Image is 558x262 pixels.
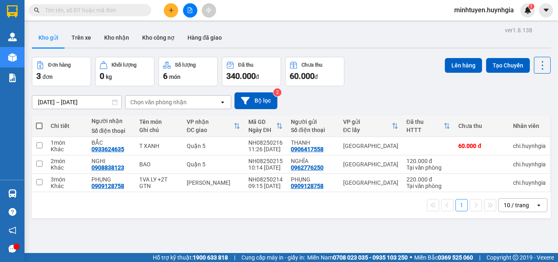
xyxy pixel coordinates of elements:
div: Số lượng [175,62,196,68]
div: Mã GD [248,119,276,125]
div: 1VA LY +2T [139,176,179,183]
div: Khối lượng [112,62,136,68]
div: HTTT [406,127,444,133]
span: 3 [36,71,41,81]
div: GTN [139,183,179,189]
div: Chưa thu [458,123,505,129]
div: Người nhận [92,118,131,124]
img: warehouse-icon [8,189,17,198]
strong: 0369 525 060 [438,254,473,261]
span: món [169,74,181,80]
div: Khác [51,146,83,152]
div: Ngày ĐH [248,127,276,133]
img: warehouse-icon [8,53,17,62]
div: chi.huynhgia [513,161,546,168]
div: NGHĨA [291,158,335,164]
div: PHỤNG [92,176,131,183]
div: chi.huynhgia [513,179,546,186]
span: 6 [163,71,167,81]
div: NH08250216 [248,139,283,146]
span: đ [315,74,318,80]
div: NH08250214 [248,176,283,183]
div: Số điện thoại [92,128,131,134]
div: ĐC giao [187,127,234,133]
div: 09:15 [DATE] [248,183,283,189]
svg: open [536,202,542,208]
button: Kho công nợ [136,28,181,47]
span: minhtuyen.huynhgia [448,5,520,15]
span: Miền Bắc [414,253,473,262]
div: Khác [51,183,83,189]
div: VP nhận [187,119,234,125]
button: Đã thu340.000đ [222,57,281,86]
div: 1 món [51,139,83,146]
div: 60.000 đ [458,143,505,149]
button: Hàng đã giao [181,28,228,47]
div: PHỤNG [291,176,335,183]
button: Kho nhận [98,28,136,47]
div: Nhân viên [513,123,546,129]
div: Tại văn phòng [406,164,451,171]
div: 0933624635 [92,146,124,152]
div: Người gửi [291,119,335,125]
div: THANH [291,139,335,146]
div: 3 món [51,176,83,183]
button: Kho gửi [32,28,65,47]
button: Lên hàng [445,58,482,73]
svg: open [219,99,226,105]
span: aim [206,7,212,13]
div: ver 1.8.138 [505,26,532,35]
th: Toggle SortBy [339,115,402,137]
span: caret-down [542,7,550,14]
div: [GEOGRAPHIC_DATA] [343,161,398,168]
div: Quận 5 [187,161,240,168]
div: chi.huynhgia [513,143,546,149]
div: 10 / trang [504,201,529,209]
div: [PERSON_NAME] [187,179,240,186]
span: Cung cấp máy in - giấy in: [241,253,305,262]
div: Đã thu [406,119,444,125]
sup: 2 [273,88,281,96]
div: 0909128758 [291,183,324,189]
div: BAO [139,161,179,168]
div: Tên món [139,119,179,125]
div: NH08250215 [248,158,283,164]
div: 0962776250 [291,164,324,171]
th: Toggle SortBy [183,115,244,137]
button: caret-down [539,3,553,18]
div: Chọn văn phòng nhận [130,98,187,106]
div: 2 món [51,158,83,164]
div: Khác [51,164,83,171]
button: Số lượng6món [158,57,218,86]
div: 120.000 đ [406,158,451,164]
div: VP gửi [343,119,392,125]
div: 0906417558 [291,146,324,152]
span: Hỗ trợ kỹ thuật: [153,253,228,262]
button: Chưa thu60.000đ [285,57,344,86]
input: Tìm tên, số ĐT hoặc mã đơn [45,6,141,15]
span: copyright [513,255,518,260]
span: 1 [530,4,533,9]
div: NGHI [92,158,131,164]
span: ⚪️ [410,256,412,259]
span: | [479,253,480,262]
button: Khối lượng0kg [95,57,154,86]
span: | [234,253,235,262]
div: Số điện thoại [291,127,335,133]
button: file-add [183,3,197,18]
div: ĐC lấy [343,127,392,133]
span: đ [256,74,259,80]
span: 0 [100,71,104,81]
div: BẮC [92,139,131,146]
span: message [9,245,16,253]
button: 1 [455,199,468,211]
th: Toggle SortBy [244,115,287,137]
div: 220.000 đ [406,176,451,183]
span: Miền Nam [307,253,408,262]
button: plus [164,3,178,18]
strong: 1900 633 818 [193,254,228,261]
img: logo-vxr [7,5,18,18]
div: 0909128758 [92,183,124,189]
button: Tạo Chuyến [486,58,530,73]
div: Đơn hàng [48,62,71,68]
